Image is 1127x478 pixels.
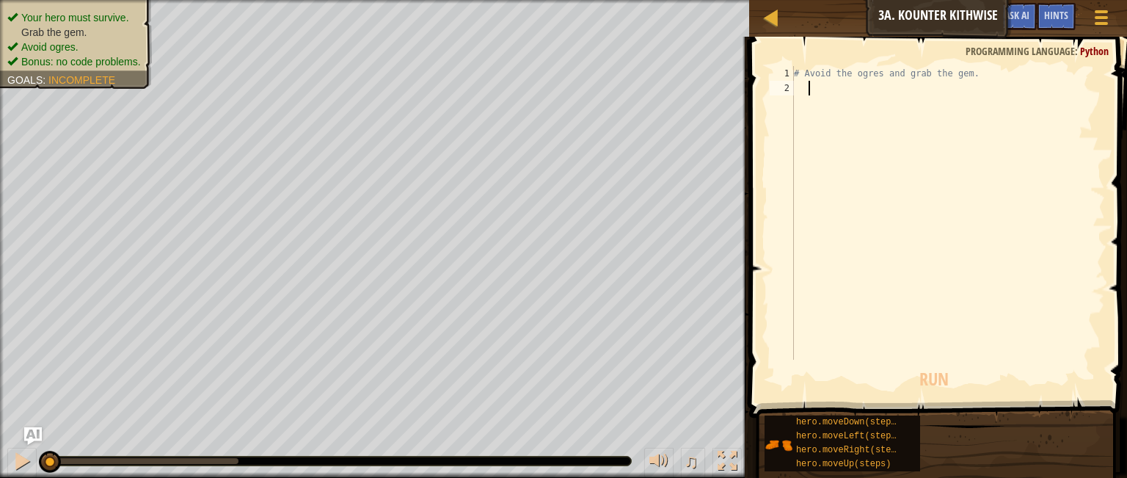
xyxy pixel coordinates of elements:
li: Avoid ogres. [7,40,141,54]
span: Hints [1044,8,1068,22]
span: Python [1080,44,1109,58]
span: Incomplete [48,74,115,86]
span: Grab the gem. [21,26,87,38]
span: ♫ [684,450,699,472]
button: Adjust volume [644,448,674,478]
li: Grab the gem. [7,25,141,40]
button: Toggle fullscreen [712,448,742,478]
li: Bonus: no code problems. [7,54,141,69]
button: Run [759,363,1109,396]
span: Your hero must survive. [21,12,129,23]
button: Ask AI [24,427,42,445]
img: portrait.png [765,431,792,459]
button: Ask AI [997,3,1037,30]
button: Show game menu [1083,3,1120,37]
span: hero.moveRight(steps) [796,445,907,455]
span: Avoid ogres. [21,41,79,53]
div: 1 [770,66,794,81]
span: hero.moveDown(steps) [796,417,902,427]
li: Your hero must survive. [7,10,141,25]
span: Goals [7,74,43,86]
span: hero.moveUp(steps) [796,459,891,469]
span: : [1075,44,1080,58]
span: Programming language [966,44,1075,58]
span: Bonus: no code problems. [21,56,141,68]
button: Ctrl + P: Pause [7,448,37,478]
button: ♫ [681,448,706,478]
span: hero.moveLeft(steps) [796,431,902,441]
div: 2 [770,81,794,95]
span: : [43,74,48,86]
span: Ask AI [1004,8,1029,22]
